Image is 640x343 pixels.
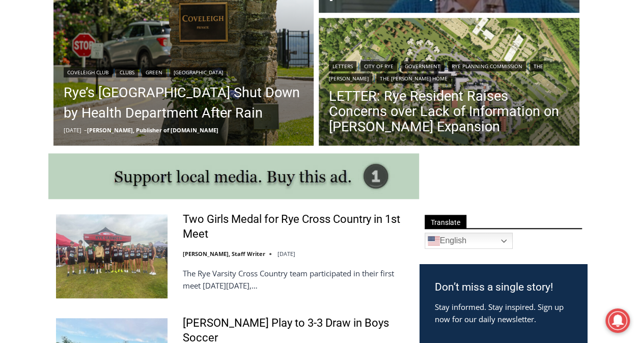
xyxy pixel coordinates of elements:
[376,73,451,83] a: The [PERSON_NAME] Home
[425,215,466,228] span: Translate
[435,279,572,296] h3: Don’t miss a single story!
[56,214,168,298] img: Two Girls Medal for Rye Cross Country in 1st Meet
[64,67,112,77] a: Coveleigh Club
[84,126,87,134] span: –
[105,64,150,122] div: Located at [STREET_ADDRESS][PERSON_NAME]
[257,1,481,99] div: "The first chef I interviewed talked about coming to [GEOGRAPHIC_DATA] from [GEOGRAPHIC_DATA] in ...
[360,61,397,71] a: City of Rye
[142,67,166,77] a: Green
[87,126,218,134] a: [PERSON_NAME], Publisher of [DOMAIN_NAME]
[1,102,102,127] a: Open Tues. - Sun. [PHONE_NUMBER]
[448,61,526,71] a: Rye Planning Commission
[183,250,265,258] a: [PERSON_NAME], Staff Writer
[329,61,356,71] a: Letters
[266,101,472,124] span: Intern @ [DOMAIN_NAME]
[401,61,444,71] a: Government
[435,301,572,325] p: Stay informed. Stay inspired. Sign up now for our daily newsletter.
[329,59,569,83] div: | | | | |
[3,105,100,144] span: Open Tues. - Sun. [PHONE_NUMBER]
[319,18,579,148] a: Read More LETTER: Rye Resident Raises Concerns over Lack of Information on Osborn Expansion
[428,235,440,247] img: en
[170,67,227,77] a: [GEOGRAPHIC_DATA]
[116,67,138,77] a: Clubs
[329,89,569,134] a: LETTER: Rye Resident Raises Concerns over Lack of Information on [PERSON_NAME] Expansion
[64,82,304,123] a: Rye’s [GEOGRAPHIC_DATA] Shut Down by Health Department After Rain
[183,212,406,241] a: Two Girls Medal for Rye Cross Country in 1st Meet
[425,233,513,249] a: English
[64,126,81,134] time: [DATE]
[64,65,304,77] div: | | |
[319,18,579,148] img: (PHOTO: Illustrative plan of The Osborn's proposed site plan from the July 10, 2025 planning comm...
[277,250,295,258] time: [DATE]
[183,267,406,292] p: The Rye Varsity Cross Country team participated in their first meet [DATE][DATE],…
[48,153,419,199] img: support local media, buy this ad
[245,99,493,127] a: Intern @ [DOMAIN_NAME]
